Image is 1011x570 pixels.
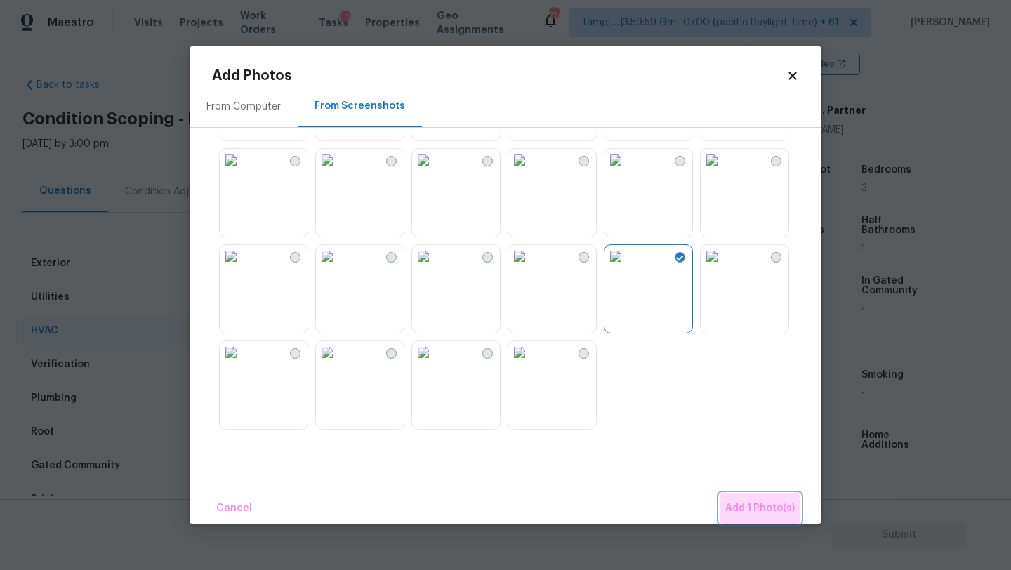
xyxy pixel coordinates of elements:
[720,493,800,524] button: Add 1 Photo(s)
[211,493,258,524] button: Cancel
[725,500,795,517] span: Add 1 Photo(s)
[206,100,281,114] div: From Computer
[216,500,252,517] span: Cancel
[315,99,405,113] div: From Screenshots
[212,69,786,83] h2: Add Photos
[676,256,684,261] img: Screenshot Selected Check Icon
